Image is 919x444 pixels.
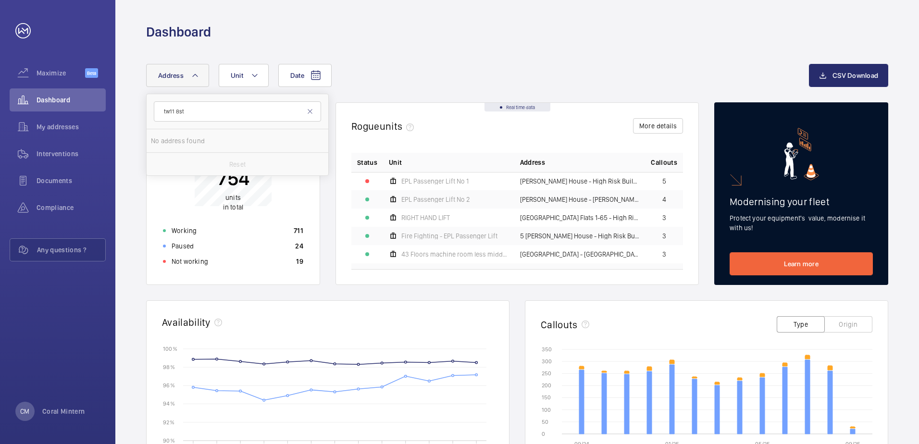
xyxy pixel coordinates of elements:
p: CM [20,407,29,416]
p: Protect your equipment's value, modernise it with us! [730,213,873,233]
button: Date [278,64,332,87]
span: Callouts [651,158,677,167]
text: 90 % [163,437,175,444]
span: 4 [662,196,666,203]
p: 19 [296,257,303,266]
p: Coral Mintern [42,407,85,416]
p: 24 [295,241,303,251]
text: 98 % [163,364,175,370]
text: 92 % [163,419,174,425]
text: 200 [542,382,551,389]
p: Working [172,226,197,235]
span: Dashboard [37,95,106,105]
span: 3 [662,233,666,239]
h2: Modernising your fleet [730,196,873,208]
span: Interventions [37,149,106,159]
span: Maximize [37,68,85,78]
text: 94 % [163,400,175,407]
span: [PERSON_NAME] House - [PERSON_NAME][GEOGRAPHIC_DATA] [520,196,640,203]
button: Type [777,316,825,333]
span: Beta [85,68,98,78]
text: 350 [542,346,552,353]
span: [GEOGRAPHIC_DATA] Flats 1-65 - High Risk Building - [GEOGRAPHIC_DATA] 1-65 [520,214,640,221]
h2: Callouts [541,319,578,331]
button: More details [633,118,683,134]
p: 711 [294,226,303,235]
button: CSV Download [809,64,888,87]
button: Origin [824,316,872,333]
span: Unit [231,72,243,79]
span: CSV Download [832,72,878,79]
span: 43 Floors machine room less middle lift [401,251,509,258]
span: RIGHT HAND LIFT [401,214,450,221]
span: Unit [389,158,402,167]
h2: Rogue [351,120,418,132]
h2: Availability [162,316,211,328]
span: Address [520,158,545,167]
span: EPL Passenger Lift No 2 [401,196,470,203]
p: Not working [172,257,208,266]
h1: Dashboard [146,23,211,41]
span: Date [290,72,304,79]
p: Status [357,158,377,167]
text: 96 % [163,382,175,389]
span: Fire Fighting - EPL Passenger Lift [401,233,497,239]
span: 3 [662,251,666,258]
text: 100 [542,407,551,413]
p: Paused [172,241,194,251]
span: Compliance [37,203,106,212]
span: 5 [662,178,666,185]
img: marketing-card.svg [784,128,819,180]
text: 100 % [163,345,177,352]
span: Any questions ? [37,245,105,255]
text: 150 [542,394,551,401]
span: Address [158,72,184,79]
span: 5 [PERSON_NAME] House - High Risk Building - [GEOGRAPHIC_DATA][PERSON_NAME] [520,233,640,239]
div: Real time data [484,103,550,111]
p: in total [217,193,249,212]
p: Reset [229,160,246,169]
span: EPL Passenger Lift No 1 [401,178,469,185]
span: My addresses [37,122,106,132]
li: No address found [147,129,328,152]
span: units [380,120,418,132]
a: Learn more [730,252,873,275]
text: 50 [542,419,548,425]
span: Documents [37,176,106,185]
text: 300 [542,358,552,365]
span: 3 [662,214,666,221]
span: units [225,194,241,201]
text: 250 [542,370,551,377]
span: [GEOGRAPHIC_DATA] - [GEOGRAPHIC_DATA] [520,251,640,258]
text: 0 [542,431,545,437]
span: [PERSON_NAME] House - High Risk Building - [PERSON_NAME][GEOGRAPHIC_DATA] [520,178,640,185]
button: Address [146,64,209,87]
input: Search by address [154,101,321,122]
button: Unit [219,64,269,87]
p: 754 [217,166,249,190]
